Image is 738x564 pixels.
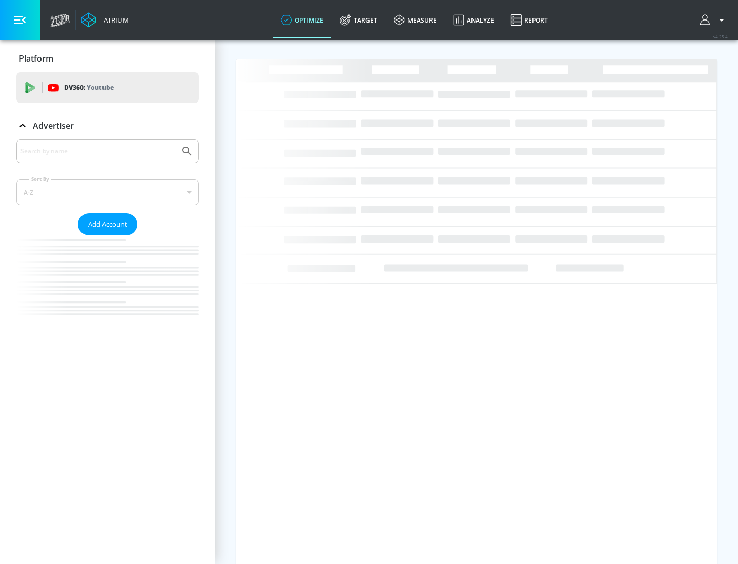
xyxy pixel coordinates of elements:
p: Youtube [87,82,114,93]
p: Advertiser [33,120,74,131]
span: v 4.25.4 [713,34,728,39]
p: Platform [19,53,53,64]
a: measure [385,2,445,38]
div: A-Z [16,179,199,205]
div: Platform [16,44,199,73]
div: Advertiser [16,139,199,335]
div: Atrium [99,15,129,25]
button: Add Account [78,213,137,235]
span: Add Account [88,218,127,230]
nav: list of Advertiser [16,235,199,335]
p: DV360: [64,82,114,93]
label: Sort By [29,176,51,183]
a: Atrium [81,12,129,28]
a: Analyze [445,2,502,38]
a: Target [332,2,385,38]
a: optimize [273,2,332,38]
div: DV360: Youtube [16,72,199,103]
div: Advertiser [16,111,199,140]
a: Report [502,2,556,38]
input: Search by name [20,145,176,158]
